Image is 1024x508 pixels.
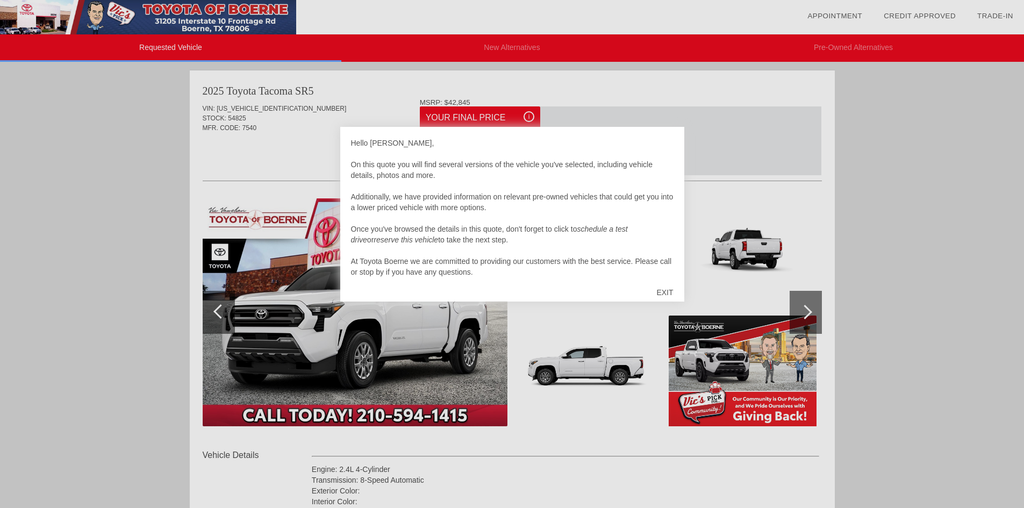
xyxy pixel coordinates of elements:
a: Appointment [807,12,862,20]
a: Trade-In [977,12,1013,20]
em: schedule a test drive [351,225,628,244]
div: Hello [PERSON_NAME], On this quote you will find several versions of the vehicle you've selected,... [351,138,674,277]
em: reserve this vehicle [374,235,438,244]
a: Credit Approved [884,12,956,20]
div: EXIT [646,276,684,309]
